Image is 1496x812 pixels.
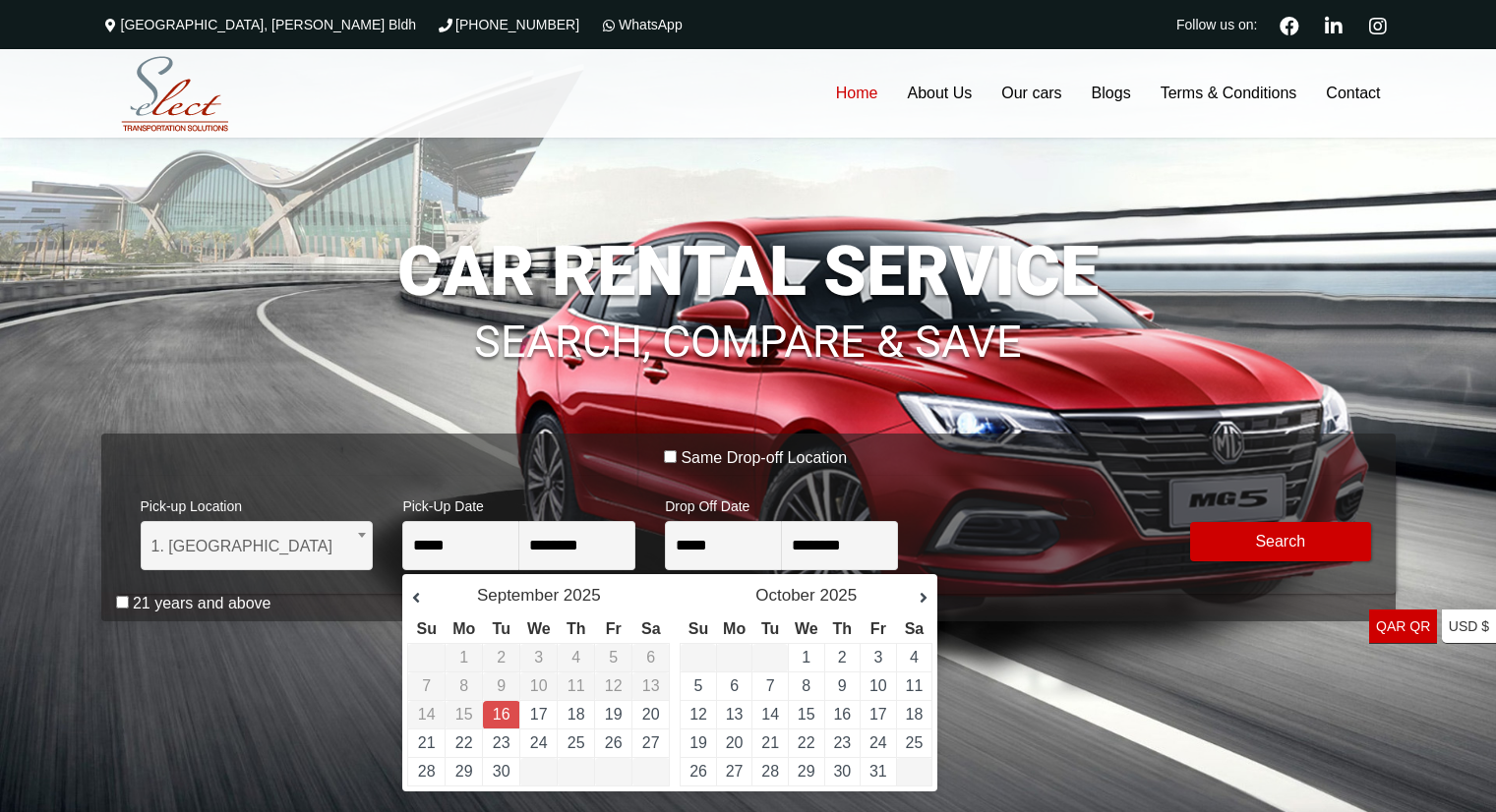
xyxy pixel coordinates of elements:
[1146,49,1312,138] a: Terms & Conditions
[436,17,579,32] a: [PHONE_NUMBER]
[568,734,585,751] a: 25
[106,52,244,137] img: Select Rent a Car
[906,706,924,723] a: 18
[1311,49,1395,138] a: Contact
[869,677,887,694] a: 10
[906,734,924,751] a: 25
[459,677,468,694] span: 8
[151,522,363,571] span: 1. Hamad International Airport
[688,620,708,637] span: Sunday
[402,486,635,521] span: Pick-Up Date
[642,734,660,751] a: 27
[838,677,847,694] a: 9
[910,649,919,666] a: 4
[1077,49,1146,138] a: Blogs
[898,588,928,608] a: Next
[761,763,779,780] a: 28
[530,734,548,751] a: 24
[833,706,851,723] a: 16
[493,734,510,751] a: 23
[568,706,585,723] a: 18
[101,237,1396,306] h1: CAR RENTAL SERVICE
[755,586,814,605] span: October
[1361,14,1396,35] a: Instagram
[477,586,559,605] span: September
[141,486,374,521] span: Pick-up Location
[798,734,815,751] a: 22
[1442,609,1496,644] a: USD $
[642,706,660,723] a: 20
[418,734,436,751] a: 21
[873,649,882,666] a: 3
[819,586,857,605] span: 2025
[1190,522,1371,561] button: Modify Search
[497,649,506,666] span: 2
[417,620,437,637] span: Sunday
[869,763,887,780] a: 31
[802,649,810,666] a: 1
[906,677,924,694] a: 11
[1369,609,1437,644] a: QAR QR
[452,620,475,637] span: Monday
[726,734,744,751] a: 20
[726,706,744,723] a: 13
[726,763,744,780] a: 27
[730,677,739,694] a: 6
[418,706,436,723] span: 14
[689,763,707,780] a: 26
[605,706,623,723] a: 19
[141,521,374,570] span: 1. Hamad International Airport
[681,448,847,468] label: Same Drop-off Location
[568,677,585,694] span: 11
[605,734,623,751] a: 26
[1272,14,1307,35] a: Facebook
[642,677,660,694] span: 13
[530,706,548,723] a: 17
[459,649,468,666] span: 1
[606,620,622,637] span: Friday
[892,49,987,138] a: About Us
[833,620,853,637] span: Thursday
[869,734,887,751] a: 24
[821,49,893,138] a: Home
[530,677,548,694] span: 10
[689,706,707,723] a: 12
[422,677,431,694] span: 7
[689,734,707,751] a: 19
[534,649,543,666] span: 3
[905,620,925,637] span: Saturday
[838,649,847,666] a: 2
[497,677,506,694] span: 9
[567,620,586,637] span: Thursday
[723,620,746,637] span: Monday
[1317,14,1351,35] a: Linkedin
[766,677,775,694] a: 7
[455,734,473,751] a: 22
[101,592,1396,615] p: 2 hour Grace Period for Vehicle Drop off
[646,649,655,666] span: 6
[609,649,618,666] span: 5
[694,677,703,694] a: 5
[599,17,683,32] a: WhatsApp
[870,620,886,637] span: Friday
[833,734,851,751] a: 23
[802,677,810,694] a: 8
[761,706,779,723] a: 14
[527,620,551,637] span: Wednesday
[493,620,510,637] span: Tuesday
[493,706,510,723] a: 16
[483,701,520,729] td: Return Date
[798,706,815,723] a: 15
[987,49,1076,138] a: Our cars
[605,677,623,694] span: 12
[641,620,661,637] span: Saturday
[761,734,779,751] a: 21
[133,594,271,613] label: 21 years and above
[571,649,580,666] span: 4
[493,763,510,780] a: 30
[665,486,898,521] span: Drop Off Date
[455,706,473,723] span: 15
[798,763,815,780] a: 29
[833,763,851,780] a: 30
[869,706,887,723] a: 17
